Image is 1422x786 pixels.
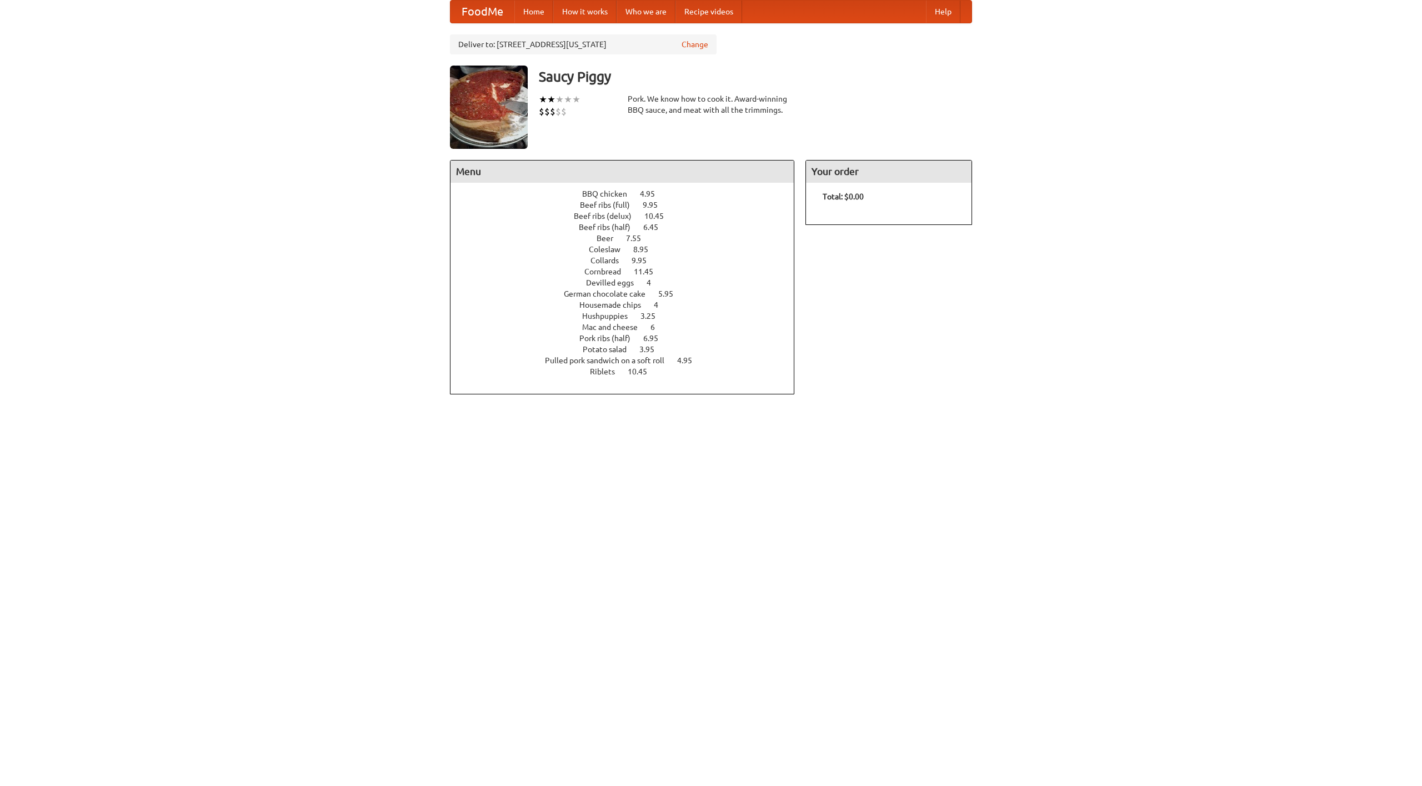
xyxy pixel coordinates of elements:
span: 8.95 [633,245,659,254]
a: Home [514,1,553,23]
li: $ [561,106,567,118]
h3: Saucy Piggy [539,66,972,88]
span: Beef ribs (half) [579,223,642,232]
span: Beef ribs (delux) [574,212,643,221]
span: 6 [650,323,666,332]
span: 7.55 [626,234,652,243]
a: BBQ chicken 4.95 [582,189,675,198]
a: Devilled eggs 4 [586,278,672,287]
span: 10.45 [644,212,675,221]
a: Help [926,1,960,23]
span: 10.45 [628,367,658,376]
li: $ [550,106,555,118]
div: Deliver to: [STREET_ADDRESS][US_STATE] [450,34,717,54]
span: 4.95 [640,189,666,198]
span: 9.95 [643,201,669,209]
a: Housemade chips 4 [579,301,679,309]
b: Total: $0.00 [823,192,864,201]
span: Beer [597,234,624,243]
li: $ [544,106,550,118]
a: Pork ribs (half) 6.95 [579,334,679,343]
span: 3.25 [640,312,667,321]
h4: Menu [450,161,794,183]
span: Potato salad [583,345,638,354]
span: 11.45 [634,267,664,276]
span: German chocolate cake [564,289,657,298]
a: Collards 9.95 [590,256,667,265]
li: ★ [555,93,564,106]
div: Pork. We know how to cook it. Award-winning BBQ sauce, and meat with all the trimmings. [628,93,794,116]
a: Riblets 10.45 [590,367,668,376]
a: Recipe videos [675,1,742,23]
span: 3.95 [639,345,665,354]
span: 4.95 [677,356,703,365]
span: Collards [590,256,630,265]
span: Riblets [590,367,626,376]
img: angular.jpg [450,66,528,149]
span: Housemade chips [579,301,652,309]
a: Change [682,39,708,50]
span: 6.45 [643,223,669,232]
a: Who we are [617,1,675,23]
li: $ [555,106,561,118]
li: ★ [564,93,572,106]
li: ★ [547,93,555,106]
a: Coleslaw 8.95 [589,245,669,254]
a: Potato salad 3.95 [583,345,675,354]
a: How it works [553,1,617,23]
a: Beer 7.55 [597,234,662,243]
span: Pork ribs (half) [579,334,642,343]
a: Beef ribs (half) 6.45 [579,223,679,232]
a: Beef ribs (delux) 10.45 [574,212,684,221]
span: 9.95 [632,256,658,265]
span: Beef ribs (full) [580,201,641,209]
span: 4 [647,278,662,287]
h4: Your order [806,161,972,183]
a: Beef ribs (full) 9.95 [580,201,678,209]
a: German chocolate cake 5.95 [564,289,694,298]
span: Hushpuppies [582,312,639,321]
span: Cornbread [584,267,632,276]
li: ★ [539,93,547,106]
a: Mac and cheese 6 [582,323,675,332]
li: $ [539,106,544,118]
span: Mac and cheese [582,323,649,332]
span: 6.95 [643,334,669,343]
span: Devilled eggs [586,278,645,287]
span: Coleslaw [589,245,632,254]
a: Pulled pork sandwich on a soft roll 4.95 [545,356,713,365]
span: 5.95 [658,289,684,298]
a: FoodMe [450,1,514,23]
li: ★ [572,93,580,106]
a: Cornbread 11.45 [584,267,674,276]
a: Hushpuppies 3.25 [582,312,676,321]
span: Pulled pork sandwich on a soft roll [545,356,675,365]
span: BBQ chicken [582,189,638,198]
span: 4 [654,301,669,309]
